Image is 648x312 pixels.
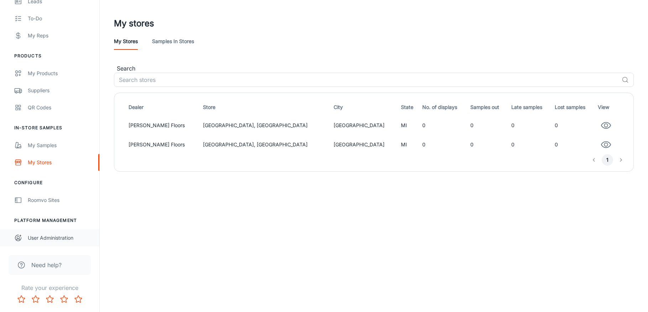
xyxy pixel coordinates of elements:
[200,99,331,116] th: Store
[595,99,628,116] th: View
[552,135,595,154] td: 0
[120,135,200,154] td: [PERSON_NAME] Floors
[587,154,628,166] nav: pagination navigation
[120,99,200,116] th: Dealer
[398,99,419,116] th: State
[28,15,92,22] div: To-do
[398,116,419,135] td: MI
[419,99,467,116] th: No. of displays
[467,116,508,135] td: 0
[28,158,92,166] div: My Stores
[419,135,467,154] td: 0
[467,135,508,154] td: 0
[552,116,595,135] td: 0
[28,32,92,40] div: My Reps
[602,154,613,166] button: page 1
[331,99,398,116] th: City
[200,116,331,135] td: [GEOGRAPHIC_DATA], [GEOGRAPHIC_DATA]
[200,135,331,154] td: [GEOGRAPHIC_DATA], [GEOGRAPHIC_DATA]
[552,99,595,116] th: Lost samples
[28,196,92,204] div: Roomvo Sites
[152,33,194,50] a: Samples in stores
[114,33,138,50] a: My stores
[467,99,508,116] th: Samples out
[508,135,552,154] td: 0
[28,104,92,111] div: QR Codes
[508,116,552,135] td: 0
[331,116,398,135] td: [GEOGRAPHIC_DATA]
[114,73,619,87] input: Search stores
[114,17,154,30] h1: My stores
[28,87,92,94] div: Suppliers
[508,99,552,116] th: Late samples
[120,116,200,135] td: [PERSON_NAME] Floors
[419,116,467,135] td: 0
[28,69,92,77] div: My Products
[398,135,419,154] td: MI
[331,135,398,154] td: [GEOGRAPHIC_DATA]
[28,141,92,149] div: My Samples
[117,64,634,73] p: Search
